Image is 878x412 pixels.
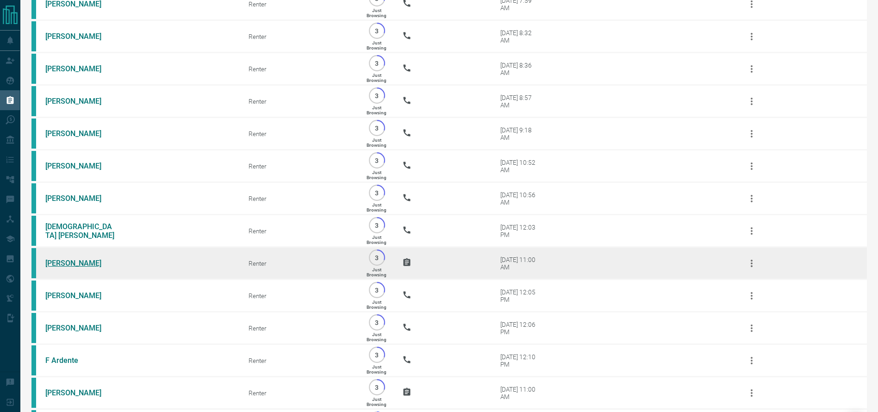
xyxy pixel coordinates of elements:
p: Just Browsing [367,332,386,342]
p: Just Browsing [367,105,386,115]
div: Renter [249,195,351,202]
div: [DATE] 10:56 AM [500,191,540,206]
a: F Ardente [45,356,115,365]
div: Renter [249,389,351,397]
div: [DATE] 12:10 PM [500,353,540,368]
p: 3 [374,189,380,196]
div: Renter [249,325,351,332]
p: Just Browsing [367,8,386,18]
div: Renter [249,357,351,364]
p: 3 [374,254,380,261]
p: 3 [374,287,380,293]
div: condos.ca [31,378,36,408]
div: Renter [249,130,351,137]
a: [PERSON_NAME] [45,162,115,170]
p: 3 [374,92,380,99]
div: condos.ca [31,313,36,343]
a: [PERSON_NAME] [45,97,115,106]
div: Renter [249,162,351,170]
div: [DATE] 12:03 PM [500,224,540,238]
div: condos.ca [31,86,36,116]
div: condos.ca [31,54,36,84]
a: [PERSON_NAME] [45,32,115,41]
div: [DATE] 11:00 AM [500,256,540,271]
p: 3 [374,27,380,34]
a: [PERSON_NAME] [45,64,115,73]
a: [PERSON_NAME] [45,129,115,138]
div: condos.ca [31,119,36,149]
p: 3 [374,125,380,131]
div: Renter [249,33,351,40]
div: Renter [249,98,351,105]
div: condos.ca [31,216,36,246]
p: Just Browsing [367,300,386,310]
p: 3 [374,222,380,229]
div: condos.ca [31,345,36,375]
a: [PERSON_NAME] [45,291,115,300]
p: Just Browsing [367,73,386,83]
div: condos.ca [31,281,36,311]
p: Just Browsing [367,235,386,245]
div: [DATE] 8:36 AM [500,62,540,76]
div: condos.ca [31,151,36,181]
div: Renter [249,292,351,300]
div: condos.ca [31,248,36,278]
p: 3 [374,157,380,164]
div: [DATE] 8:57 AM [500,94,540,109]
a: [PERSON_NAME] [45,259,115,268]
div: Renter [249,65,351,73]
p: 3 [374,60,380,67]
div: [DATE] 8:32 AM [500,29,540,44]
div: condos.ca [31,21,36,51]
a: [PERSON_NAME] [45,388,115,397]
a: [DEMOGRAPHIC_DATA] [PERSON_NAME] [45,222,115,240]
p: Just Browsing [367,137,386,148]
p: Just Browsing [367,170,386,180]
div: [DATE] 9:18 AM [500,126,540,141]
p: Just Browsing [367,202,386,212]
div: Renter [249,0,351,8]
a: [PERSON_NAME] [45,194,115,203]
div: Renter [249,260,351,267]
div: condos.ca [31,183,36,213]
p: Just Browsing [367,267,386,277]
div: [DATE] 10:52 AM [500,159,540,174]
p: Just Browsing [367,40,386,50]
div: [DATE] 12:05 PM [500,288,540,303]
a: [PERSON_NAME] [45,324,115,332]
p: Just Browsing [367,397,386,407]
p: 3 [374,319,380,326]
p: 3 [374,351,380,358]
div: Renter [249,227,351,235]
div: [DATE] 11:00 AM [500,386,540,400]
p: 3 [374,384,380,391]
p: Just Browsing [367,364,386,375]
div: [DATE] 12:06 PM [500,321,540,336]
